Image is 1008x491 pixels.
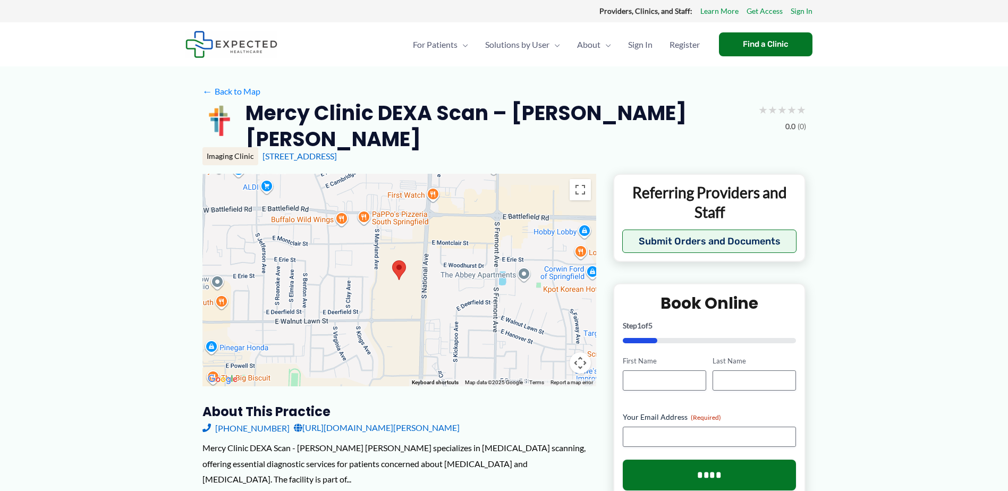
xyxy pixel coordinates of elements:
button: Toggle fullscreen view [570,179,591,200]
span: (0) [798,120,806,133]
span: ★ [768,100,777,120]
a: Solutions by UserMenu Toggle [477,26,569,63]
span: ★ [777,100,787,120]
img: Google [205,373,240,386]
span: ★ [787,100,797,120]
span: (Required) [691,413,721,421]
span: About [577,26,600,63]
a: Report a map error [550,379,593,385]
span: ← [202,86,213,96]
strong: Providers, Clinics, and Staff: [599,6,692,15]
h2: Mercy Clinic DEXA Scan – [PERSON_NAME] [PERSON_NAME] [245,100,750,153]
span: 0.0 [785,120,795,133]
a: Sign In [791,4,812,18]
a: Find a Clinic [719,32,812,56]
a: Sign In [620,26,661,63]
span: Map data ©2025 Google [465,379,523,385]
button: Map camera controls [570,352,591,374]
a: Learn More [700,4,739,18]
p: Step of [623,322,797,329]
a: [STREET_ADDRESS] [262,151,337,161]
nav: Primary Site Navigation [404,26,708,63]
span: ★ [797,100,806,120]
a: [URL][DOMAIN_NAME][PERSON_NAME] [294,420,460,436]
p: Referring Providers and Staff [622,183,797,222]
a: Get Access [747,4,783,18]
span: 1 [637,321,641,330]
a: Terms (opens in new tab) [529,379,544,385]
span: For Patients [413,26,458,63]
span: Solutions by User [485,26,549,63]
a: Open this area in Google Maps (opens a new window) [205,373,240,386]
a: Register [661,26,708,63]
span: 5 [648,321,653,330]
h3: About this practice [202,403,596,420]
span: Register [670,26,700,63]
label: Your Email Address [623,412,797,422]
span: Menu Toggle [458,26,468,63]
span: Menu Toggle [549,26,560,63]
div: Mercy Clinic DEXA Scan - [PERSON_NAME] [PERSON_NAME] specializes in [MEDICAL_DATA] scanning, offe... [202,440,596,487]
span: Menu Toggle [600,26,611,63]
button: Keyboard shortcuts [412,379,459,386]
label: First Name [623,356,706,366]
div: Imaging Clinic [202,147,258,165]
a: For PatientsMenu Toggle [404,26,477,63]
label: Last Name [713,356,796,366]
h2: Book Online [623,293,797,314]
a: [PHONE_NUMBER] [202,420,290,436]
span: ★ [758,100,768,120]
a: ←Back to Map [202,83,260,99]
span: Sign In [628,26,653,63]
button: Submit Orders and Documents [622,230,797,253]
a: AboutMenu Toggle [569,26,620,63]
img: Expected Healthcare Logo - side, dark font, small [185,31,277,58]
